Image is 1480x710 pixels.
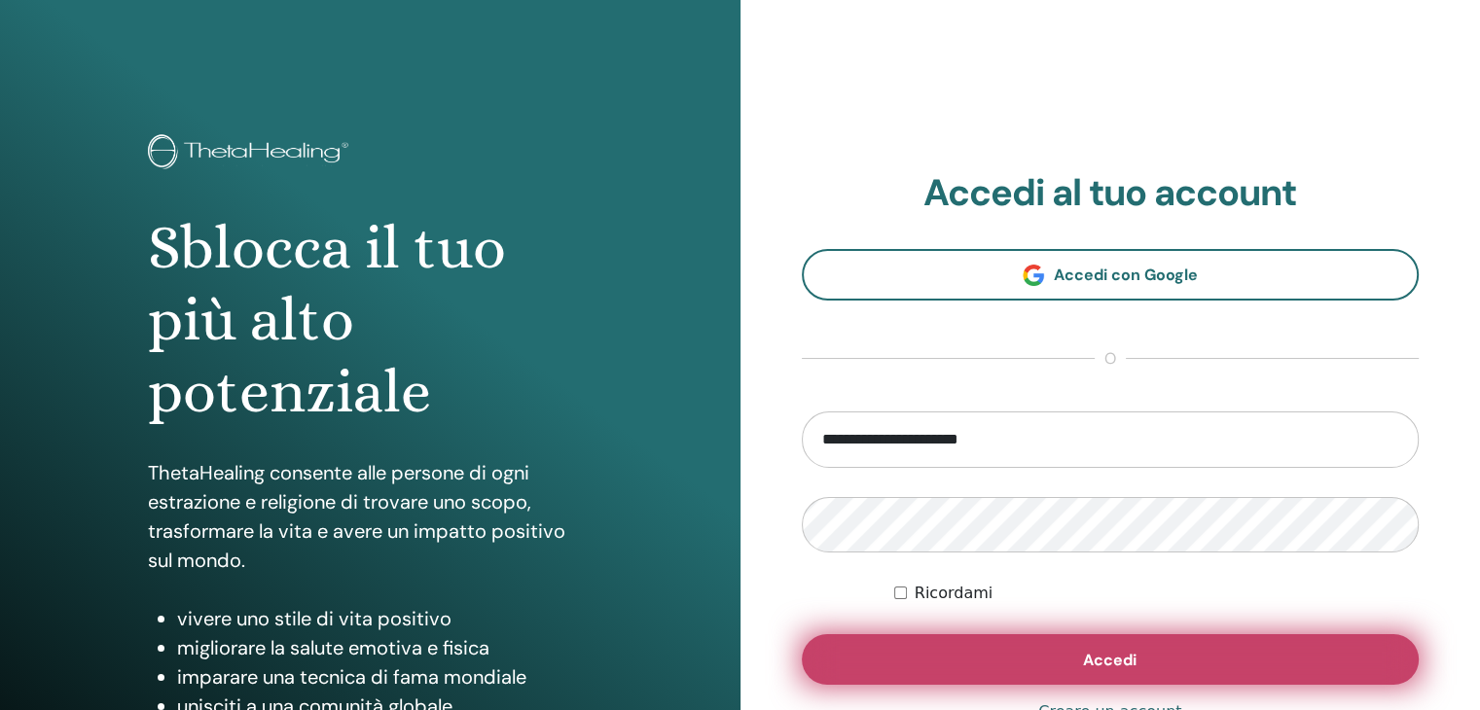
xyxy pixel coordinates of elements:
li: imparare una tecnica di fama mondiale [177,662,593,692]
span: o [1095,347,1126,371]
label: Ricordami [915,582,993,605]
li: migliorare la salute emotiva e fisica [177,633,593,662]
li: vivere uno stile di vita positivo [177,604,593,633]
h1: Sblocca il tuo più alto potenziale [148,212,593,429]
p: ThetaHealing consente alle persone di ogni estrazione e religione di trovare uno scopo, trasforma... [148,458,593,575]
span: Accedi [1083,650,1137,670]
a: Accedi con Google [802,249,1420,301]
button: Accedi [802,634,1420,685]
div: Keep me authenticated indefinitely or until I manually logout [894,582,1419,605]
span: Accedi con Google [1054,265,1198,285]
h2: Accedi al tuo account [802,171,1420,216]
